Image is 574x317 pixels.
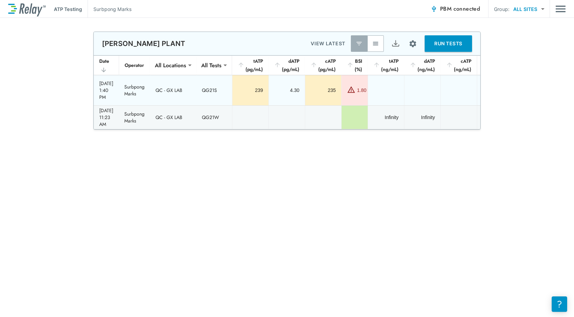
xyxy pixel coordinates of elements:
[102,39,185,48] p: [PERSON_NAME] PLANT
[274,57,299,73] div: dATP (pg/mL)
[310,57,336,73] div: cATP (pg/mL)
[93,5,131,13] p: Surbpong Marks
[387,35,404,52] button: Export
[119,75,150,105] td: Surbpong Marks
[410,57,435,73] div: dATP (ng/mL)
[94,56,119,75] th: Date
[8,2,46,16] img: LuminUltra Relay
[196,75,232,105] td: QG21S
[404,35,422,53] button: Site setup
[347,85,355,94] img: Warning
[150,106,196,129] td: QC - GX LAB
[446,57,471,73] div: cATP (ng/mL)
[552,296,567,312] iframe: Resource center
[347,57,362,73] div: BSI (%)
[374,114,399,121] div: Infinity
[196,58,226,72] div: All Tests
[119,106,150,129] td: Surbpong Marks
[311,39,345,48] p: VIEW LATEST
[425,35,472,52] button: RUN TESTS
[373,57,399,73] div: tATP (ng/mL)
[99,107,113,128] div: [DATE] 11:23 AM
[274,87,299,94] div: 4.30
[372,40,379,47] img: View All
[238,87,263,94] div: 239
[477,106,521,129] td: LOXANOL PL- 5060 (RT)
[477,75,521,105] td: [PERSON_NAME] Slurry (WN11172371-1.2) [DATE]
[150,58,191,72] div: All Locations
[428,2,483,16] button: PBM connected
[99,80,113,101] div: [DATE] 1:40 PM
[54,5,82,13] p: ATP Testing
[196,106,232,129] td: QG21W
[555,2,566,15] button: Main menu
[430,5,437,12] img: Connected Icon
[238,57,263,73] div: tATP (pg/mL)
[494,5,509,13] p: Group:
[409,39,417,48] img: Settings Icon
[454,5,480,13] span: connected
[150,75,196,105] td: QC - GX LAB
[356,40,363,47] img: Latest
[125,61,145,69] div: Operator
[555,2,566,15] img: Drawer Icon
[391,39,400,48] img: Export Icon
[440,4,480,14] span: PBM
[410,114,435,121] div: Infinity
[94,56,536,129] table: sticky table
[311,87,336,94] div: 235
[357,87,366,94] div: 1.80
